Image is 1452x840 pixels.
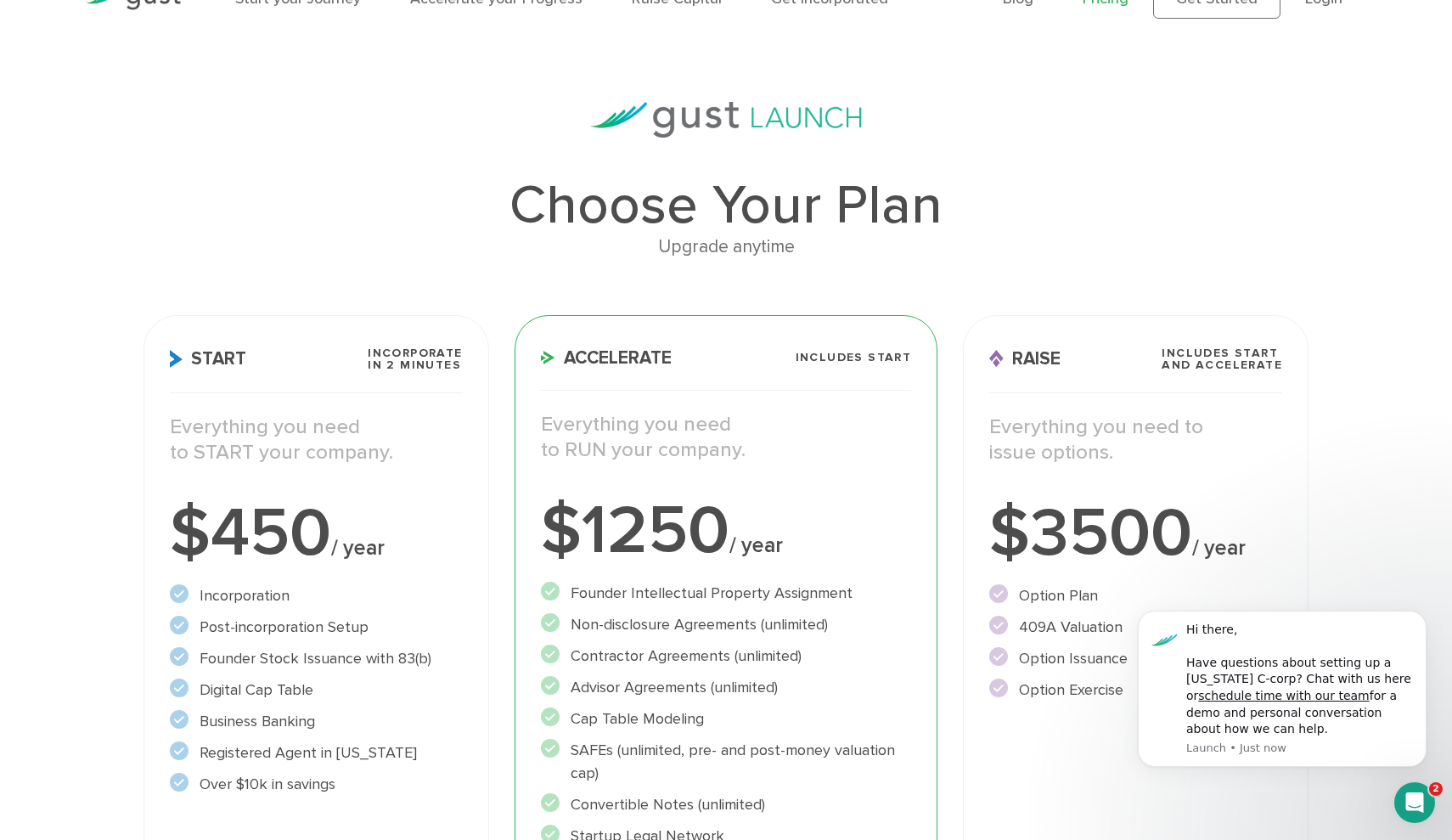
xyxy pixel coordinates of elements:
[170,584,463,607] li: Incorporation
[1162,347,1282,371] span: Includes START and ACCELERATE
[170,679,463,702] li: Digital Cap Table
[170,350,246,368] span: Start
[541,351,555,364] img: Accelerate Icon
[729,533,783,558] span: / year
[1192,535,1246,561] span: / year
[1112,589,1452,794] iframe: Intercom notifications message
[170,710,463,733] li: Business Banking
[541,676,912,699] li: Advisor Agreements (unlimited)
[331,535,385,561] span: / year
[144,233,1308,262] div: Upgrade anytime
[170,414,463,465] p: Everything you need to START your company.
[170,741,463,764] li: Registered Agent in [US_STATE]
[170,647,463,670] li: Founder Stock Issuance with 83(b)
[989,350,1004,368] img: Raise Icon
[989,679,1282,702] li: Option Exercise
[989,584,1282,607] li: Option Plan
[541,349,672,367] span: Accelerate
[541,645,912,668] li: Contractor Agreements (unlimited)
[170,616,463,639] li: Post-incorporation Setup
[144,178,1308,233] h1: Choose Your Plan
[541,708,912,730] li: Cap Table Modeling
[989,414,1282,465] p: Everything you need to issue options.
[989,647,1282,670] li: Option Issuance
[170,350,183,368] img: Start Icon X2
[1429,782,1443,796] span: 2
[170,499,463,567] div: $450
[796,352,912,364] span: Includes START
[541,793,912,816] li: Convertible Notes (unlimited)
[541,497,912,565] div: $1250
[541,613,912,636] li: Non-disclosure Agreements (unlimited)
[541,739,912,785] li: SAFEs (unlimited, pre- and post-money valuation cap)
[989,350,1061,368] span: Raise
[1394,782,1435,823] iframe: Intercom live chat
[541,582,912,605] li: Founder Intellectual Property Assignment
[590,102,862,138] img: gust-launch-logos.svg
[541,412,912,463] p: Everything you need to RUN your company.
[989,499,1282,567] div: $3500
[989,616,1282,639] li: 409A Valuation
[170,773,463,796] li: Over $10k in savings
[368,347,462,371] span: Incorporate in 2 Minutes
